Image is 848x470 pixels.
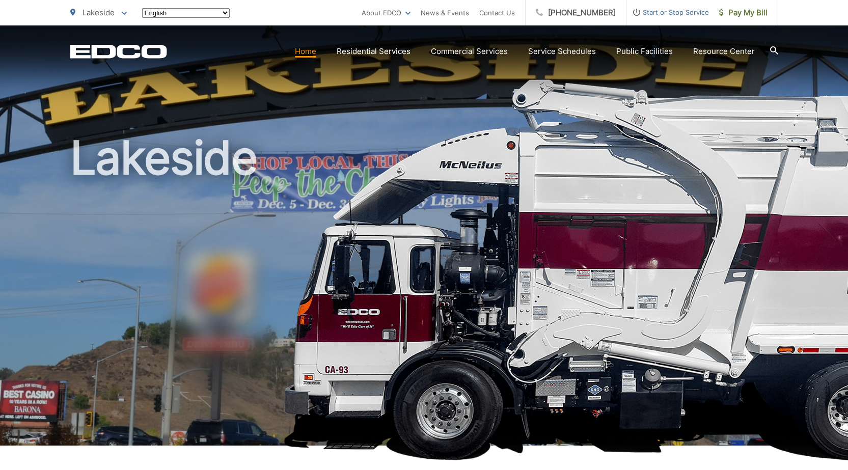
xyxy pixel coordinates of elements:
[83,8,115,17] span: Lakeside
[719,7,768,19] span: Pay My Bill
[70,132,778,455] h1: Lakeside
[421,7,469,19] a: News & Events
[528,45,596,58] a: Service Schedules
[616,45,673,58] a: Public Facilities
[362,7,411,19] a: About EDCO
[693,45,755,58] a: Resource Center
[295,45,316,58] a: Home
[142,8,230,18] select: Select a language
[431,45,508,58] a: Commercial Services
[337,45,411,58] a: Residential Services
[479,7,515,19] a: Contact Us
[70,44,167,59] a: EDCD logo. Return to the homepage.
